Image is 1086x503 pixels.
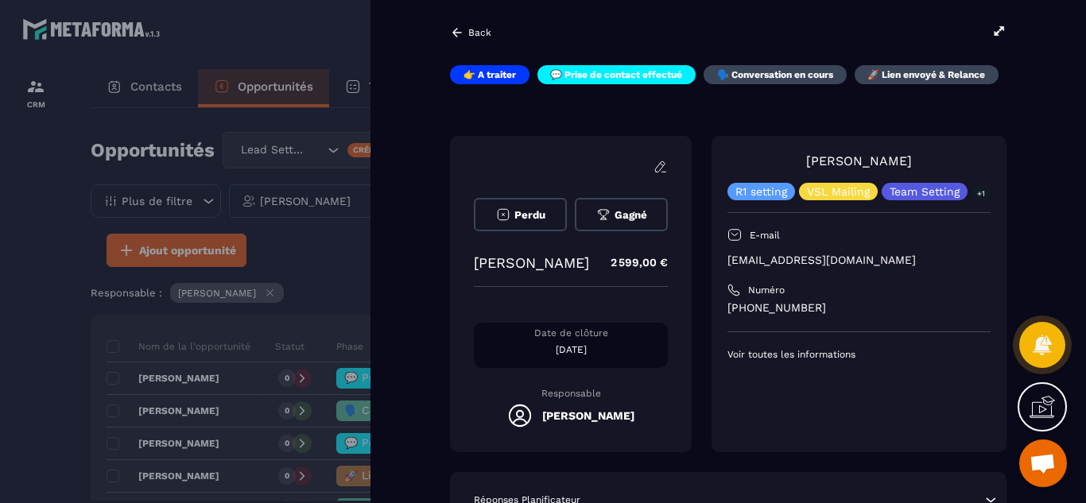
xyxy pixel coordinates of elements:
[550,68,682,81] p: 💬 Prise de contact effectué
[474,343,668,356] p: [DATE]
[474,254,589,271] p: [PERSON_NAME]
[474,388,668,399] p: Responsable
[806,153,912,168] a: [PERSON_NAME]
[890,186,960,197] p: Team Setting
[468,27,491,38] p: Back
[748,284,785,296] p: Numéro
[750,229,780,242] p: E-mail
[727,253,991,268] p: [EMAIL_ADDRESS][DOMAIN_NAME]
[474,327,668,339] p: Date de clôture
[972,185,991,202] p: +1
[807,186,870,197] p: VSL Mailing
[474,198,567,231] button: Perdu
[542,409,634,422] h5: [PERSON_NAME]
[867,68,985,81] p: 🚀 Lien envoyé & Relance
[463,68,516,81] p: 👉 A traiter
[595,247,668,278] p: 2 599,00 €
[727,348,991,361] p: Voir toutes les informations
[1019,439,1067,487] div: Ouvrir le chat
[727,300,991,315] p: [PHONE_NUMBER]
[514,209,545,221] span: Perdu
[717,68,833,81] p: 🗣️ Conversation en cours
[575,198,668,231] button: Gagné
[735,186,787,197] p: R1 setting
[615,209,647,221] span: Gagné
